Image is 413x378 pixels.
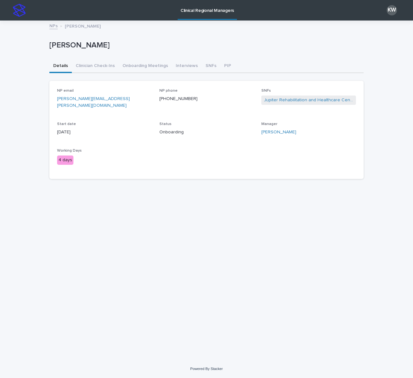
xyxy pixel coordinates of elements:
[13,4,26,17] img: stacker-logo-s-only.png
[220,60,235,73] button: PIP
[49,60,72,73] button: Details
[49,41,361,50] p: [PERSON_NAME]
[119,60,172,73] button: Onboarding Meetings
[261,122,277,126] span: Manager
[72,60,119,73] button: Clinician Check-Ins
[57,149,82,153] span: Working Days
[261,89,271,93] span: SNFs
[159,97,198,101] a: [PHONE_NUMBER]
[159,89,178,93] span: NP phone
[261,129,296,136] a: [PERSON_NAME]
[49,22,58,29] a: NPs
[65,22,101,29] p: [PERSON_NAME]
[57,122,76,126] span: Start date
[159,122,172,126] span: Status
[57,155,73,165] div: 4 days
[57,97,130,108] a: [PERSON_NAME][EMAIL_ADDRESS][PERSON_NAME][DOMAIN_NAME]
[202,60,220,73] button: SNFs
[57,129,152,136] p: [DATE]
[172,60,202,73] button: Interviews
[57,89,74,93] span: NP email
[159,129,254,136] p: Onboarding
[190,367,223,371] a: Powered By Stacker
[264,97,353,104] a: Jupiter Rehabilitation and Healthcare Center
[387,5,397,15] div: KW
